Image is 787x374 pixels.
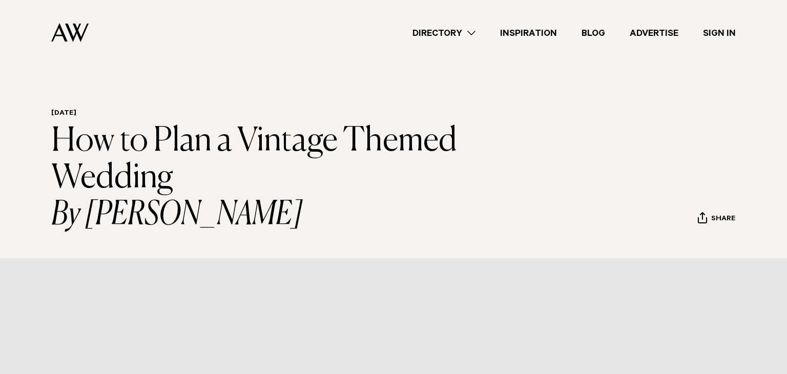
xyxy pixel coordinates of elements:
[400,26,488,40] a: Directory
[697,212,736,227] button: Share
[711,215,735,224] span: Share
[488,26,569,40] a: Inspiration
[617,26,691,40] a: Advertise
[691,26,748,40] a: Sign In
[51,197,525,234] i: By [PERSON_NAME]
[51,109,525,119] h6: [DATE]
[51,123,525,234] h1: How to Plan a Vintage Themed Wedding
[51,23,89,42] img: Auckland Weddings Logo
[569,26,617,40] a: Blog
